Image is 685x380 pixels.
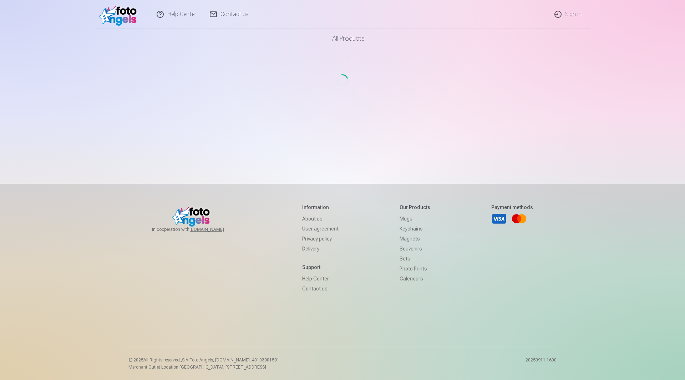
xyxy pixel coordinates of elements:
h5: Payment methods [491,204,533,211]
a: Photo prints [400,264,430,274]
img: /v1 [99,3,140,26]
p: © 2025 All Rights reserved. , [128,357,279,363]
a: Magnets [400,234,430,244]
a: Delivery [302,244,339,254]
span: SIA Foto Angels, [DOMAIN_NAME]. 40103901591 [182,358,279,363]
p: Merchant Outlet Location [GEOGRAPHIC_DATA], [STREET_ADDRESS] [128,364,279,370]
a: About us [302,214,339,224]
a: [DOMAIN_NAME] [189,227,241,232]
a: User agreement [302,224,339,234]
a: Privacy policy [302,234,339,244]
a: Sets [400,254,430,264]
h5: Our products [400,204,430,211]
h5: Information [302,204,339,211]
a: Help Center [302,274,339,284]
a: Calendars [400,274,430,284]
h5: Support [302,264,339,271]
p: 20250911.1600 [526,357,557,370]
a: Souvenirs [400,244,430,254]
span: In cooperation with [152,227,241,232]
a: Mugs [400,214,430,224]
a: Keychains [400,224,430,234]
a: Visa [491,211,507,227]
a: Contact us [302,284,339,294]
a: Mastercard [511,211,527,227]
a: All products [312,29,373,49]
